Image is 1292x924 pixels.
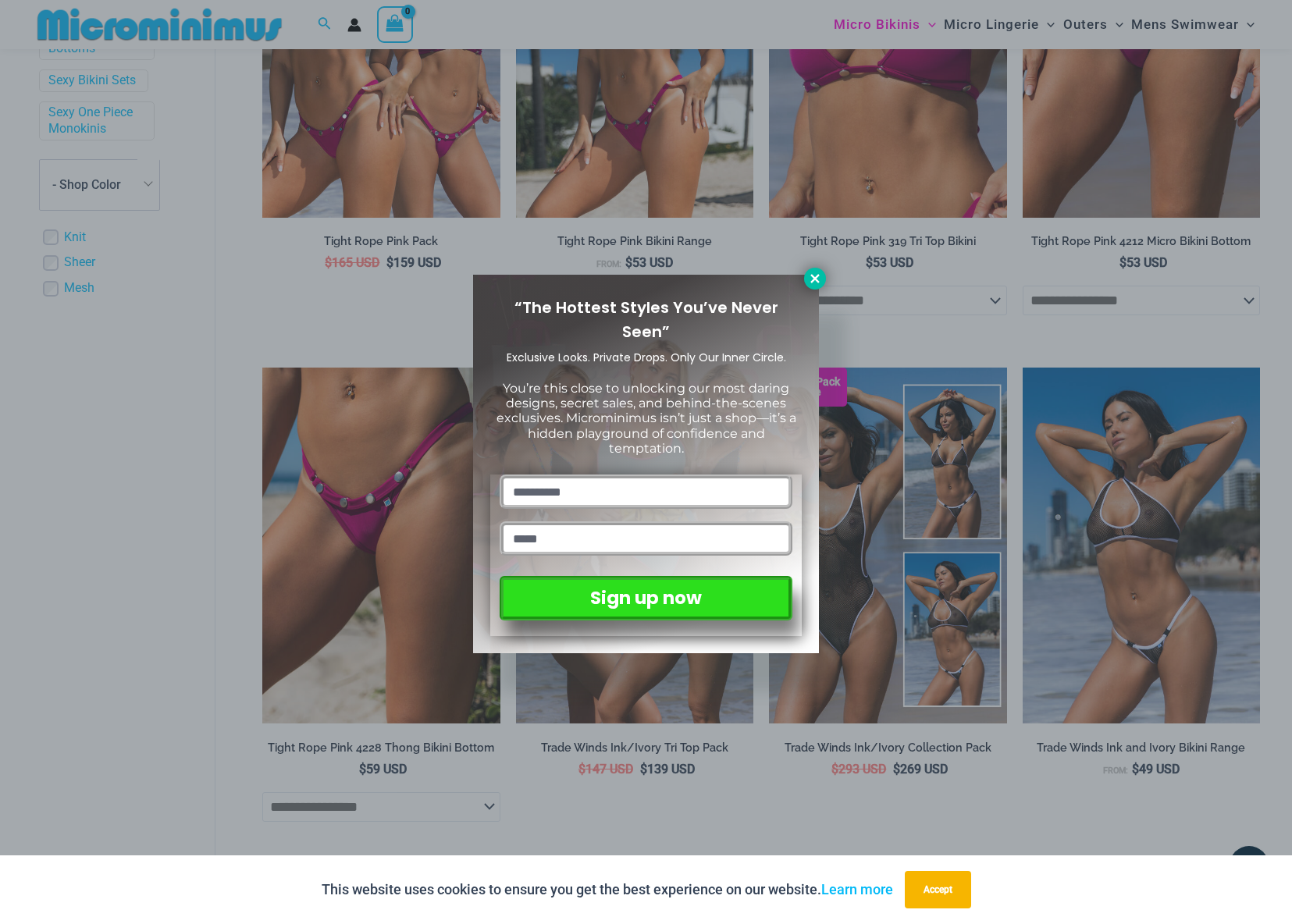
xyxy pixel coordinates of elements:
[514,297,778,343] span: “The Hottest Styles You’ve Never Seen”
[821,881,893,897] a: Learn more
[804,268,826,290] button: Close
[905,871,971,908] button: Accept
[497,381,796,456] span: You’re this close to unlocking our most daring designs, secret sales, and behind-the-scenes exclu...
[500,576,792,620] button: Sign up now
[507,350,786,365] span: Exclusive Looks. Private Drops. Only Our Inner Circle.
[322,878,893,901] p: This website uses cookies to ensure you get the best experience on our website.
